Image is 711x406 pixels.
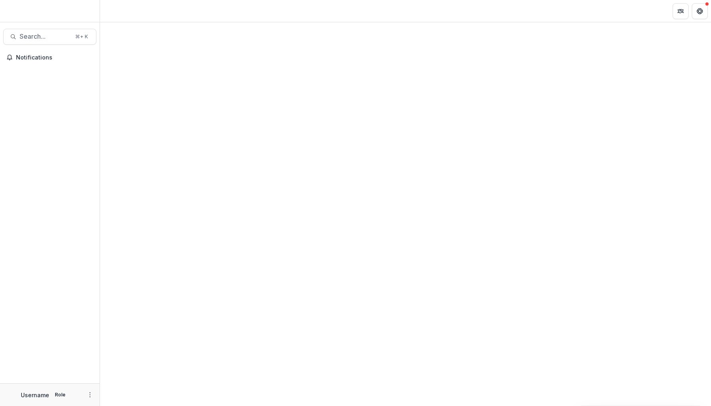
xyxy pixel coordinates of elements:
button: Get Help [692,3,708,19]
button: Partners [673,3,689,19]
button: More [85,390,95,400]
div: ⌘ + K [74,32,90,41]
nav: breadcrumb [103,5,137,17]
button: Notifications [3,51,96,64]
span: Notifications [16,54,93,61]
span: Search... [20,33,70,40]
p: Username [21,391,49,399]
button: Search... [3,29,96,45]
p: Role [52,391,68,398]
